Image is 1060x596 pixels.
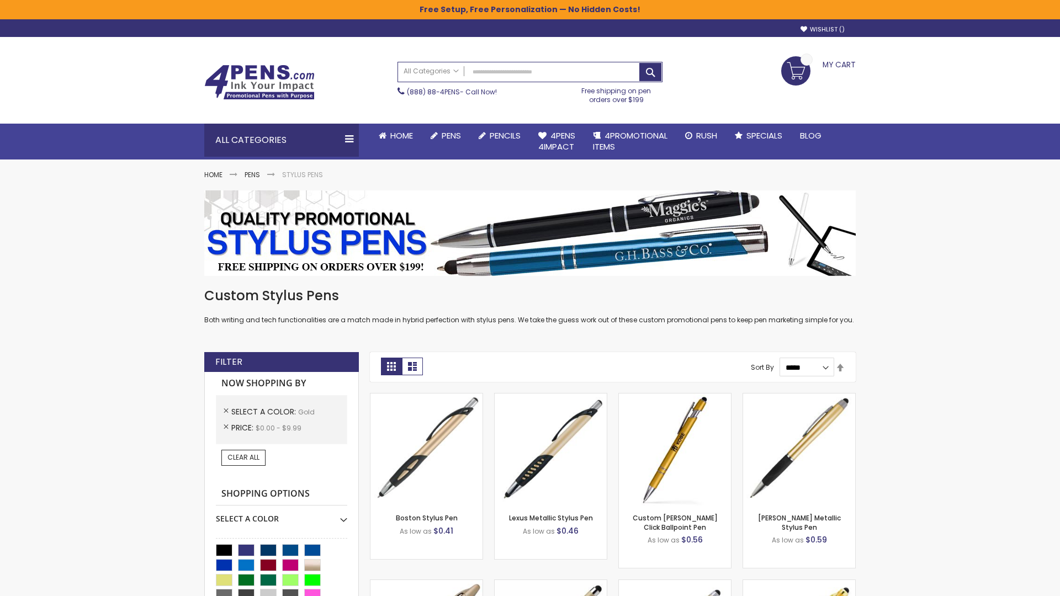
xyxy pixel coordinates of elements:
[619,579,731,589] a: Cali Custom Stylus Gel pen-Gold
[396,513,458,523] a: Boston Stylus Pen
[216,372,347,395] strong: Now Shopping by
[204,124,359,157] div: All Categories
[490,130,521,141] span: Pencils
[751,363,774,372] label: Sort By
[696,130,717,141] span: Rush
[433,525,453,536] span: $0.41
[495,579,607,589] a: Islander Softy Metallic Gel Pen with Stylus-Gold
[381,358,402,375] strong: Grid
[523,526,555,536] span: As low as
[801,25,845,34] a: Wishlist
[772,535,804,545] span: As low as
[245,170,260,179] a: Pens
[791,124,830,148] a: Blog
[593,130,667,152] span: 4PROMOTIONAL ITEMS
[681,534,703,545] span: $0.56
[743,393,855,505] img: Lory Metallic Stylus Pen-Gold
[404,67,459,76] span: All Categories
[619,393,731,402] a: Custom Alex II Click Ballpoint Pen-Gold
[726,124,791,148] a: Specials
[370,393,483,505] img: Boston Stylus Pen-Gold
[227,453,259,462] span: Clear All
[619,393,731,505] img: Custom Alex II Click Ballpoint Pen-Gold
[231,406,298,417] span: Select A Color
[758,513,841,531] a: [PERSON_NAME] Metallic Stylus Pen
[509,513,593,523] a: Lexus Metallic Stylus Pen
[584,124,676,159] a: 4PROMOTIONALITEMS
[204,287,856,305] h1: Custom Stylus Pens
[470,124,529,148] a: Pencils
[216,482,347,506] strong: Shopping Options
[204,65,315,100] img: 4Pens Custom Pens and Promotional Products
[529,124,584,159] a: 4Pens4impact
[495,393,607,505] img: Lexus Metallic Stylus Pen-Gold
[256,423,301,433] span: $0.00 - $9.99
[805,534,827,545] span: $0.59
[407,87,497,97] span: - Call Now!
[570,82,663,104] div: Free shipping on pen orders over $199
[746,130,782,141] span: Specials
[370,579,483,589] a: Twist Highlighter-Pen Stylus Combo-Gold
[538,130,575,152] span: 4Pens 4impact
[743,579,855,589] a: I-Stylus-Slim-Gold-Gold
[216,505,347,524] div: Select A Color
[370,124,422,148] a: Home
[204,287,856,325] div: Both writing and tech functionalities are a match made in hybrid perfection with stylus pens. We ...
[215,356,242,368] strong: Filter
[231,422,256,433] span: Price
[442,130,461,141] span: Pens
[390,130,413,141] span: Home
[556,525,579,536] span: $0.46
[495,393,607,402] a: Lexus Metallic Stylus Pen-Gold
[400,526,432,536] span: As low as
[298,407,315,417] span: Gold
[676,124,726,148] a: Rush
[221,450,266,465] a: Clear All
[422,124,470,148] a: Pens
[633,513,718,531] a: Custom [PERSON_NAME] Click Ballpoint Pen
[407,87,460,97] a: (888) 88-4PENS
[204,170,222,179] a: Home
[743,393,855,402] a: Lory Metallic Stylus Pen-Gold
[398,62,464,81] a: All Categories
[800,130,821,141] span: Blog
[370,393,483,402] a: Boston Stylus Pen-Gold
[204,190,856,276] img: Stylus Pens
[282,170,323,179] strong: Stylus Pens
[648,535,680,545] span: As low as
